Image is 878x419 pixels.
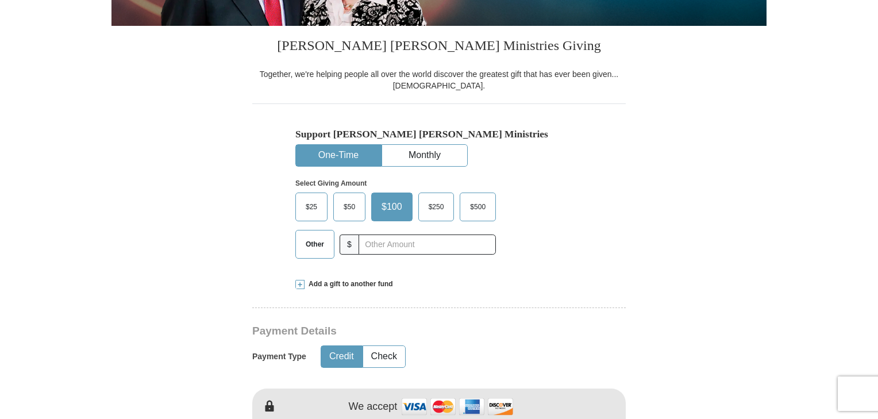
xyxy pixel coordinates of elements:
span: $100 [376,198,408,216]
button: Monthly [382,145,467,166]
h3: Payment Details [252,325,545,338]
img: credit cards accepted [400,394,515,419]
button: One-Time [296,145,381,166]
span: $500 [464,198,491,216]
h5: Payment Type [252,352,306,362]
div: Together, we're helping people all over the world discover the greatest gift that has ever been g... [252,68,626,91]
h3: [PERSON_NAME] [PERSON_NAME] Ministries Giving [252,26,626,68]
input: Other Amount [359,235,496,255]
span: Add a gift to another fund [305,279,393,289]
span: $25 [300,198,323,216]
span: $250 [423,198,450,216]
span: $50 [338,198,361,216]
span: Other [300,236,330,253]
button: Credit [321,346,362,367]
h5: Support [PERSON_NAME] [PERSON_NAME] Ministries [295,128,583,140]
strong: Select Giving Amount [295,179,367,187]
button: Check [363,346,405,367]
h4: We accept [349,401,398,413]
span: $ [340,235,359,255]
